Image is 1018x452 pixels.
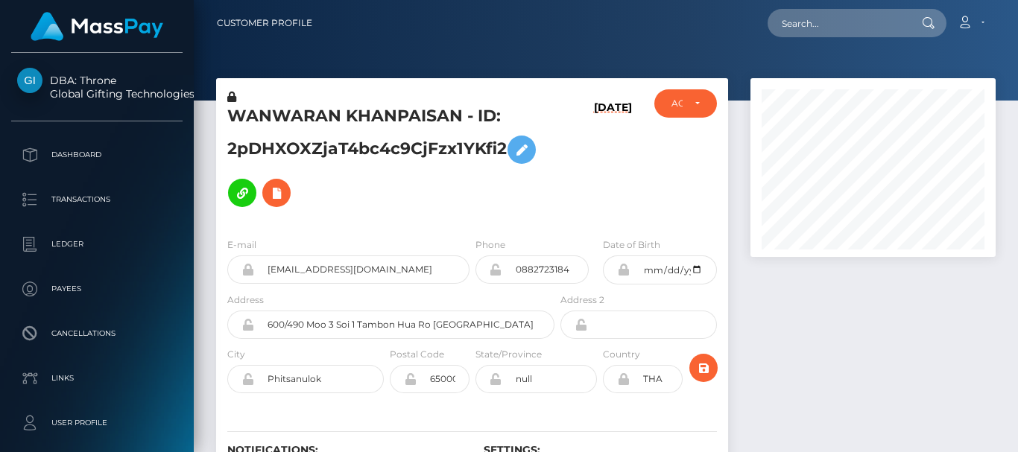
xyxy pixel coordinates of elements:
[227,293,264,307] label: Address
[11,404,183,442] a: User Profile
[603,348,640,361] label: Country
[227,238,256,252] label: E-mail
[654,89,718,118] button: ACTIVE
[11,136,183,174] a: Dashboard
[475,238,505,252] label: Phone
[603,238,660,252] label: Date of Birth
[17,188,177,211] p: Transactions
[17,412,177,434] p: User Profile
[768,9,908,37] input: Search...
[11,270,183,308] a: Payees
[11,181,183,218] a: Transactions
[17,144,177,166] p: Dashboard
[390,348,444,361] label: Postal Code
[560,293,604,307] label: Address 2
[227,105,546,214] h5: WANWARAN KHANPAISAN - ID: 2pDHXOXZjaT4bc4c9CjFzx1YKfi2
[17,68,42,93] img: Global Gifting Technologies Inc
[31,12,163,41] img: MassPay Logo
[475,348,542,361] label: State/Province
[17,322,177,345] p: Cancellations
[11,315,183,352] a: Cancellations
[17,367,177,389] p: Links
[594,101,632,220] h6: [DATE]
[11,226,183,263] a: Ledger
[11,74,183,101] span: DBA: Throne Global Gifting Technologies Inc
[227,348,245,361] label: City
[11,360,183,397] a: Links
[17,278,177,300] p: Payees
[217,7,312,39] a: Customer Profile
[671,98,683,109] div: ACTIVE
[17,233,177,255] p: Ledger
